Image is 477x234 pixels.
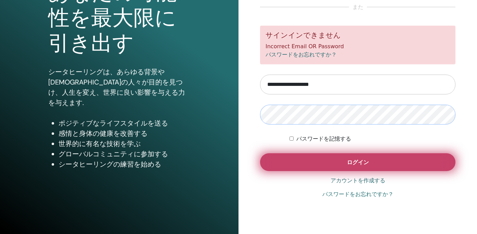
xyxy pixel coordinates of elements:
h5: サインインできません [266,31,450,40]
li: ポジティブなライフスタイルを送る [59,118,190,128]
a: パスワードをお忘れですか？ [322,190,394,198]
li: 感情と身体の健康を改善する [59,128,190,139]
div: Keep me authenticated indefinitely or until I manually logout [289,135,455,143]
li: グローバルコミュニティに参加する [59,149,190,159]
li: シータヒーリングの練習を始める [59,159,190,169]
label: パスワードを記憶する [296,135,351,143]
span: ログイン [347,159,369,166]
div: Incorrect Email OR Password [260,26,455,64]
button: ログイン [260,153,455,171]
a: アカウントを作成する [331,177,385,185]
p: シータヒーリングは、あらゆる背景や[DEMOGRAPHIC_DATA]の人々が目的を見つけ、人生を変え、世界に良い影響を与える力を与えます. [48,67,190,108]
a: パスワードをお忘れですか？ [266,51,337,58]
li: 世界的に有名な技術を学ぶ [59,139,190,149]
span: また [349,3,367,11]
